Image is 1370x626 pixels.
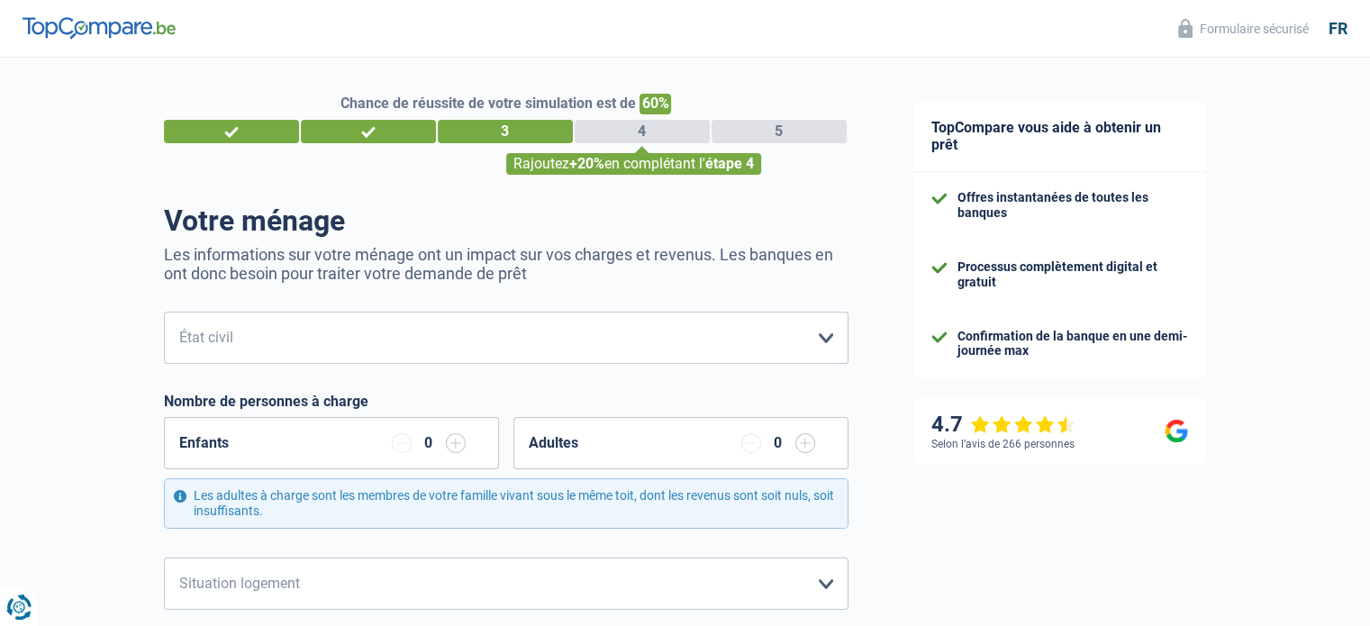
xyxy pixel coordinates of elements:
label: Nombre de personnes à charge [164,393,368,410]
div: TopCompare vous aide à obtenir un prêt [913,101,1206,172]
div: Rajoutez en complétant l' [506,153,761,175]
span: +20% [569,155,604,172]
div: 4 [575,120,710,143]
div: Processus complètement digital et gratuit [957,259,1188,290]
img: TopCompare Logo [23,17,176,39]
div: 0 [421,436,437,450]
div: 5 [712,120,847,143]
div: 3 [438,120,573,143]
p: Les informations sur votre ménage ont un impact sur vos charges et revenus. Les banques en ont do... [164,245,848,283]
span: 60% [640,94,671,114]
div: 0 [770,436,786,450]
div: 2 [301,120,436,143]
div: 1 [164,120,299,143]
label: Adultes [529,436,578,450]
span: Chance de réussite de votre simulation est de [340,95,636,112]
div: Confirmation de la banque en une demi-journée max [957,329,1188,359]
div: Les adultes à charge sont les membres de votre famille vivant sous le même toit, dont les revenus... [164,478,848,529]
div: fr [1329,19,1347,39]
span: étape 4 [705,155,754,172]
div: Selon l’avis de 266 personnes [931,438,1075,450]
div: 4.7 [931,412,1076,438]
button: Formulaire sécurisé [1167,14,1320,43]
label: Enfants [179,436,229,450]
h1: Votre ménage [164,204,848,238]
div: Offres instantanées de toutes les banques [957,190,1188,221]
